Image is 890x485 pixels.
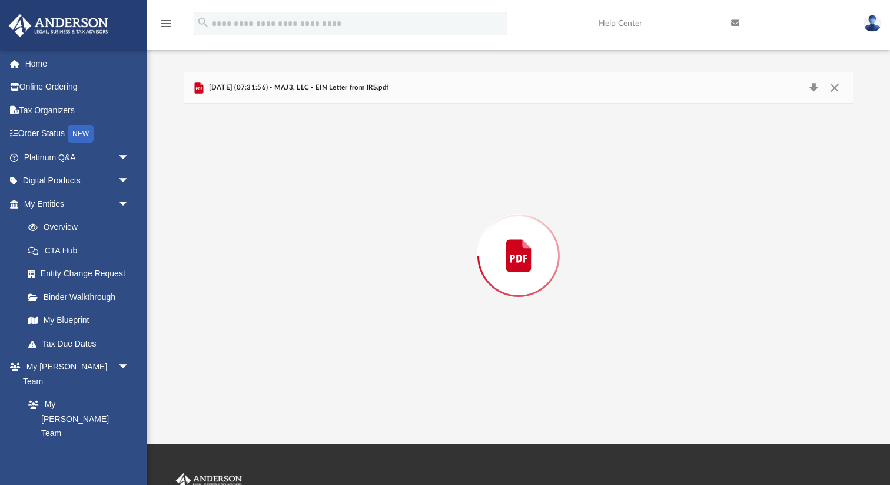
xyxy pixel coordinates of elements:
[159,22,173,31] a: menu
[206,83,388,93] span: [DATE] (07:31:56) - MAJ3, LLC - EIN Letter from IRS.pdf
[197,16,210,29] i: search
[16,393,135,446] a: My [PERSON_NAME] Team
[159,17,173,31] i: menu
[5,14,112,37] img: Anderson Advisors Platinum Portal
[8,98,147,122] a: Tax Organizers
[16,309,141,332] a: My Blueprint
[118,192,141,216] span: arrow_drop_down
[118,355,141,380] span: arrow_drop_down
[184,72,853,408] div: Preview
[16,332,147,355] a: Tax Due Dates
[16,285,147,309] a: Binder Walkthrough
[8,169,147,193] a: Digital Productsarrow_drop_down
[8,52,147,75] a: Home
[8,355,141,393] a: My [PERSON_NAME] Teamarrow_drop_down
[16,445,141,483] a: [PERSON_NAME] System
[118,146,141,170] span: arrow_drop_down
[16,239,147,262] a: CTA Hub
[16,262,147,286] a: Entity Change Request
[16,216,147,239] a: Overview
[824,80,845,96] button: Close
[8,75,147,99] a: Online Ordering
[118,169,141,193] span: arrow_drop_down
[68,125,94,143] div: NEW
[8,146,147,169] a: Platinum Q&Aarrow_drop_down
[8,122,147,146] a: Order StatusNEW
[803,80,824,96] button: Download
[864,15,881,32] img: User Pic
[8,192,147,216] a: My Entitiesarrow_drop_down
